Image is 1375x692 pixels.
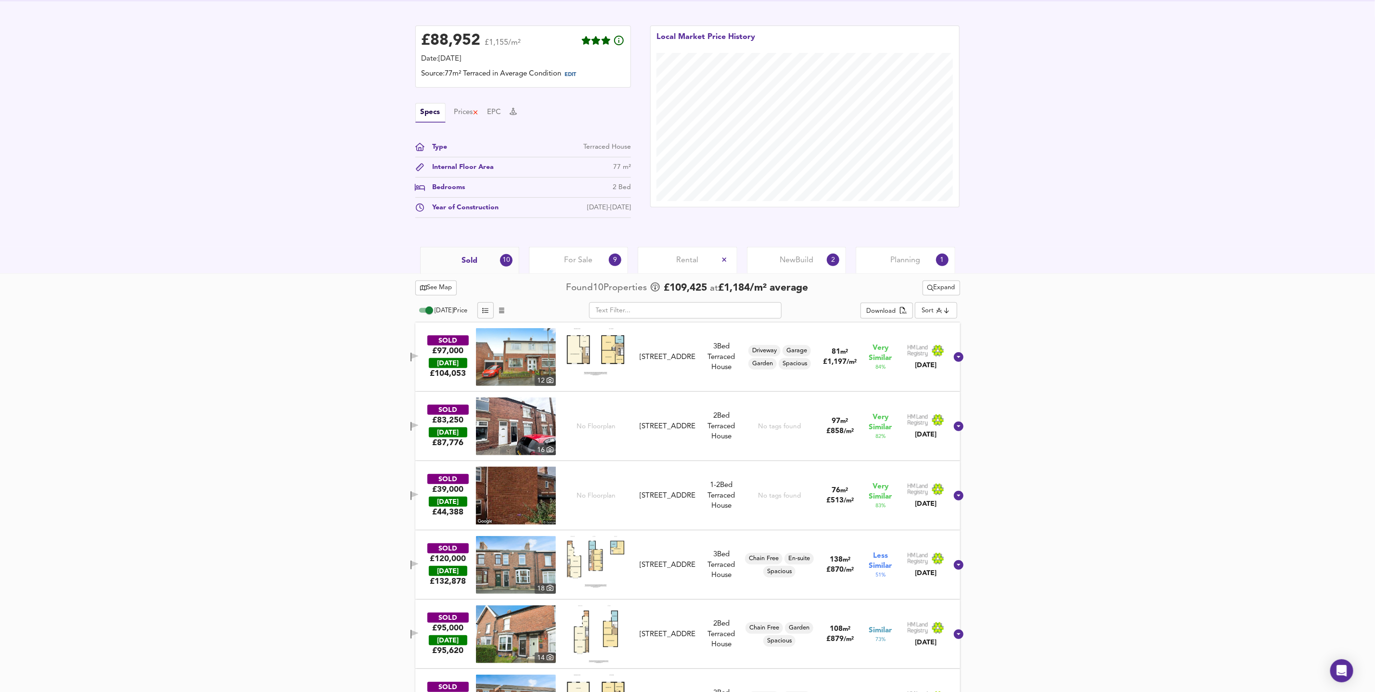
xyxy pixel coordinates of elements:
button: Prices [454,107,479,118]
div: No tags found [758,422,801,431]
div: SOLD [427,613,469,623]
img: Land Registry [907,622,945,634]
div: [DATE] [907,638,945,647]
div: Found 10 Propert ies [566,282,649,295]
div: SOLD [427,543,469,553]
div: Terraced House [583,142,631,152]
span: £ 858 [826,428,854,435]
div: £95,000 [432,623,463,633]
div: 2 Bed Terraced House [700,619,743,650]
span: Rental [677,255,699,266]
div: [DATE] [429,635,467,645]
div: SOLD£95,000 [DATE]£95,620property thumbnail 14 Floorplan[STREET_ADDRESS]2Bed Terraced HouseChain ... [415,600,960,669]
a: property thumbnail 14 [476,605,556,663]
span: m² [840,349,848,355]
span: New Build [780,255,813,266]
span: Garage [783,346,811,355]
span: 81 [832,348,840,356]
span: Spacious [779,359,811,368]
span: 83 % [875,502,886,510]
img: Land Registry [907,483,945,496]
div: 12 [535,375,556,386]
span: 97 [832,418,840,425]
div: SOLD [427,682,469,692]
div: [STREET_ADDRESS] [640,629,695,640]
div: £120,000 [430,553,466,564]
span: £ 1,184 / m² average [718,283,808,293]
div: Date: [DATE] [422,54,625,64]
div: SOLD£120,000 [DATE]£132,878property thumbnail 18 Floorplan[STREET_ADDRESS]3Bed Terraced HouseChai... [415,530,960,600]
button: EPC [487,107,501,118]
a: property thumbnail 12 [476,328,556,386]
span: £ 1,197 [823,359,857,366]
div: Spacious [779,358,811,370]
div: 9 [609,254,621,266]
div: Year of Construction [425,203,499,213]
div: SOLD£39,000 [DATE]£44,388No Floorplan[STREET_ADDRESS]1-2Bed Terraced HouseNo tags found76m²£513/m... [415,461,960,530]
img: property thumbnail [476,397,556,455]
svg: Show Details [953,490,964,501]
span: Expand [927,282,955,294]
button: Download [861,303,913,319]
span: 108 [830,626,843,633]
div: SOLD [427,474,469,484]
span: £ 870 [826,566,854,574]
div: Source: 77m² Terraced in Average Condition [422,69,625,81]
div: 7 Salisbury Place, DL14 7NB [636,629,699,640]
span: Spacious [763,567,796,576]
div: 18 [535,583,556,594]
div: £83,250 [432,415,463,425]
span: Garden [785,624,813,632]
span: / m² [844,636,854,642]
span: Similar [869,626,892,636]
span: £ 513 [826,497,854,504]
span: / m² [844,567,854,573]
span: Driveway [748,346,781,355]
div: [STREET_ADDRESS] [640,560,695,570]
span: Very Similar [869,412,892,433]
span: Very Similar [869,482,892,502]
div: Local Market Price History [656,32,755,53]
div: Driveway [748,345,781,357]
div: [DATE] [907,360,945,370]
div: 16 [535,445,556,455]
div: We've estimated the total number of bedrooms from EPC data (3 heated rooms) [700,480,743,490]
span: Very Similar [869,343,892,363]
svg: Show Details [953,351,964,363]
div: [DATE] [429,566,467,576]
img: Land Registry [907,552,945,565]
span: / m² [844,428,854,435]
div: 14 [535,653,556,663]
div: 2 Bed [613,182,631,192]
div: £39,000 [432,484,463,495]
div: Open Intercom Messenger [1330,659,1353,682]
div: SOLD [427,335,469,346]
div: 36 Woodlands Road, DL14 7LZ [636,491,699,501]
div: En-suite [784,553,814,564]
span: £1,155/m² [485,39,521,53]
button: Expand [923,281,960,295]
span: m² [843,626,850,632]
button: Specs [415,103,446,123]
div: Bedrooms [425,182,465,192]
div: [DATE]-[DATE] [587,203,631,213]
img: property thumbnail [476,328,556,386]
div: [STREET_ADDRESS] [640,491,695,501]
div: Internal Floor Area [425,162,494,172]
span: No Floorplan [577,422,616,431]
span: £ 95,620 [432,645,463,656]
span: EDIT [565,72,577,77]
span: Chain Free [745,554,783,563]
div: Terraced House [700,480,743,511]
div: [STREET_ADDRESS] [640,422,695,432]
span: m² [843,557,850,563]
span: £ 44,388 [432,507,463,517]
img: Floorplan [567,328,625,375]
span: For Sale [565,255,593,266]
a: property thumbnail 16 [476,397,556,455]
span: / m² [844,498,854,504]
div: No tags found [758,491,801,500]
div: Garden [748,358,777,370]
span: 84 % [875,363,886,371]
img: property thumbnail [476,536,556,594]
